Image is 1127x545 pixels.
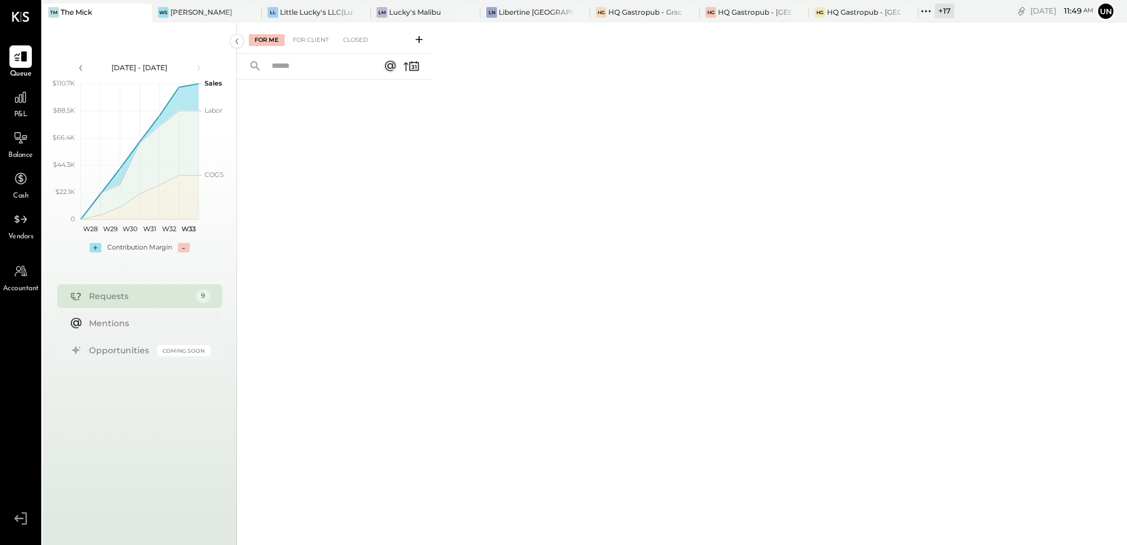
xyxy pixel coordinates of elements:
[1,208,41,242] a: Vendors
[1096,2,1115,21] button: Un
[53,106,75,114] text: $88.5K
[1,127,41,161] a: Balance
[182,225,196,233] text: W33
[8,232,34,242] span: Vendors
[52,133,75,142] text: $66.4K
[61,7,92,17] div: The Mick
[1016,5,1027,17] div: copy link
[280,7,354,17] div: Little Lucky's LLC(Lucky's Soho)
[90,243,101,252] div: +
[268,7,278,18] div: LL
[14,110,28,120] span: P&L
[706,7,716,18] div: HG
[608,7,682,17] div: HQ Gastropub - Graceland Speakeasy
[8,150,33,161] span: Balance
[827,7,901,17] div: HQ Gastropub - [GEOGRAPHIC_DATA]
[486,7,497,18] div: LN
[53,160,75,169] text: $44.3K
[48,7,59,18] div: TM
[596,7,607,18] div: HG
[389,7,441,17] div: Lucky's Malibu
[89,290,190,302] div: Requests
[10,69,32,80] span: Queue
[337,34,374,46] div: Closed
[158,7,169,18] div: WS
[122,225,137,233] text: W30
[205,106,222,114] text: Labor
[162,225,176,233] text: W32
[815,7,825,18] div: HG
[1,45,41,80] a: Queue
[205,79,222,87] text: Sales
[1030,5,1093,17] div: [DATE]
[196,289,210,303] div: 9
[1,260,41,294] a: Accountant
[90,63,190,73] div: [DATE] - [DATE]
[55,188,75,196] text: $22.1K
[377,7,387,18] div: LM
[499,7,572,17] div: Libertine [GEOGRAPHIC_DATA]
[178,243,190,252] div: -
[3,284,39,294] span: Accountant
[52,79,75,87] text: $110.7K
[205,170,224,179] text: COGS
[935,4,954,18] div: + 17
[143,225,156,233] text: W31
[170,7,232,17] div: [PERSON_NAME]
[89,317,205,329] div: Mentions
[157,345,210,356] div: Coming Soon
[71,215,75,223] text: 0
[89,344,151,356] div: Opportunities
[249,34,285,46] div: For Me
[1,168,41,202] a: Cash
[107,243,172,252] div: Contribution Margin
[1,86,41,120] a: P&L
[13,191,28,202] span: Cash
[103,225,117,233] text: W29
[718,7,792,17] div: HQ Gastropub - [GEOGRAPHIC_DATA]
[83,225,98,233] text: W28
[287,34,335,46] div: For Client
